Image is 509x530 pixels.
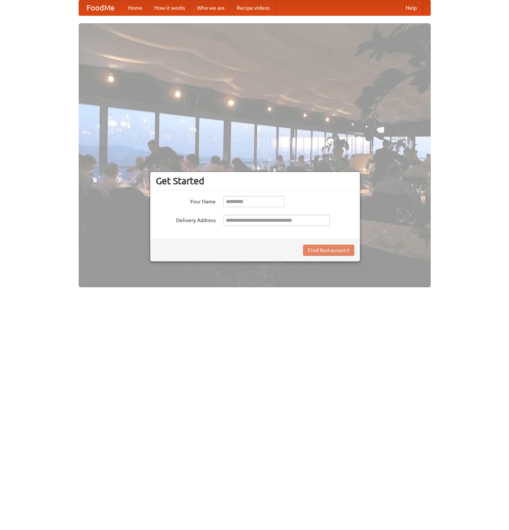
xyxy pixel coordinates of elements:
[156,175,354,187] h3: Get Started
[191,0,231,15] a: Who we are
[303,245,354,256] button: Find Restaurants!
[231,0,276,15] a: Recipe videos
[156,215,216,224] label: Delivery Address
[148,0,191,15] a: How it works
[79,0,122,15] a: FoodMe
[156,196,216,205] label: Your Name
[400,0,423,15] a: Help
[122,0,148,15] a: Home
